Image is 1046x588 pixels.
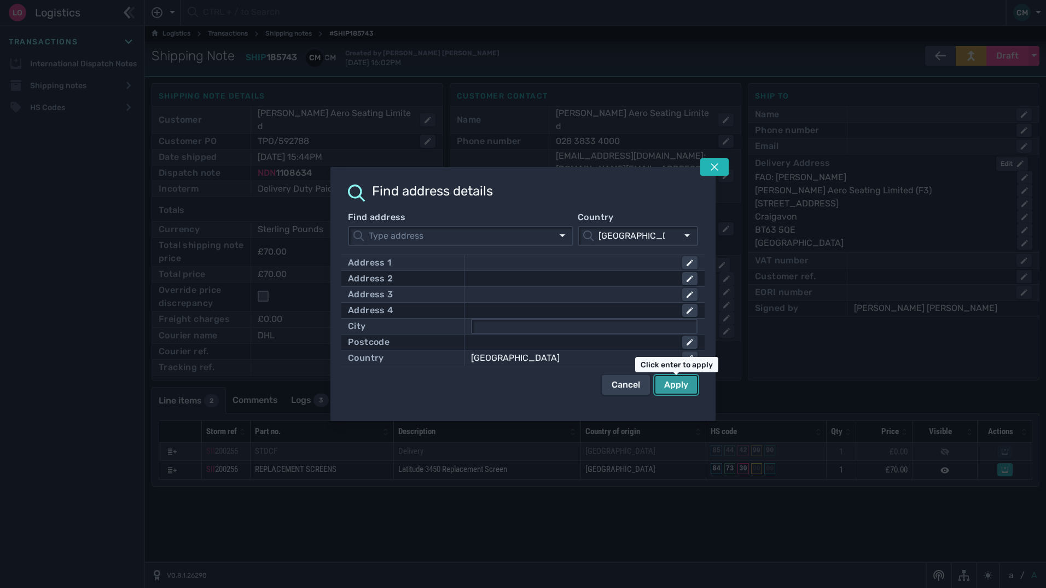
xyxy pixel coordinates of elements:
label: Find address [348,211,573,224]
div: Postcode [348,336,390,349]
div: Address 2 [348,272,393,285]
button: Cancel [602,375,650,395]
h2: Find address details [372,185,493,198]
div: [GEOGRAPHIC_DATA] [471,351,673,365]
div: City [348,320,366,333]
div: Country [348,351,384,365]
div: Address 1 [348,256,392,269]
button: Tap escape key to close [700,158,729,176]
input: Country [594,227,677,245]
div: Click enter to apply [635,357,718,372]
div: Address 3 [348,288,393,301]
div: Cancel [612,378,640,391]
input: Find address [364,227,553,245]
div: Address 4 [348,304,393,317]
button: Apply [654,375,698,395]
div: Apply [664,378,688,391]
label: Country [578,211,698,224]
